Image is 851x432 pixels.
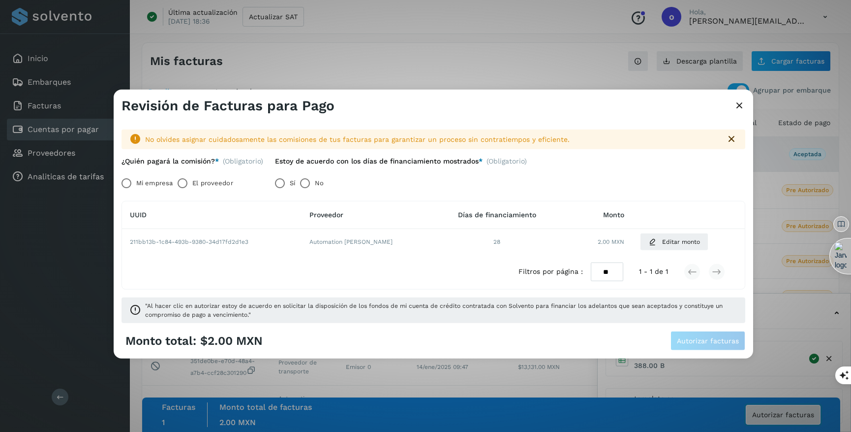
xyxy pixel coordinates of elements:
label: El proveedor [192,173,233,193]
span: 2.00 MXN [598,237,624,246]
span: Filtros por página : [518,266,583,277]
label: Mi empresa [136,173,173,193]
span: Monto total: [125,333,196,348]
button: Autorizar facturas [670,331,745,351]
span: 1 - 1 de 1 [639,266,668,277]
div: No olvides asignar cuidadosamente las comisiones de tus facturas para garantizar un proceso sin c... [145,134,718,144]
td: 211bb13b-1c84-493b-9380-34d17fd2d1e3 [122,229,302,255]
td: Automation [PERSON_NAME] [302,229,434,255]
span: Días de financiamiento [458,211,536,219]
span: (Obligatorio) [223,157,263,166]
label: ¿Quién pagará la comisión? [122,157,219,166]
span: Editar monto [662,237,700,246]
span: (Obligatorio) [486,157,527,169]
td: 28 [434,229,560,255]
label: Estoy de acuerdo con los días de financiamiento mostrados [275,157,483,166]
label: Sí [290,173,295,193]
button: Editar monto [640,233,708,251]
span: Autorizar facturas [677,337,739,344]
span: $2.00 MXN [200,333,263,348]
h3: Revisión de Facturas para Pago [122,97,334,114]
label: No [315,173,324,193]
span: Monto [603,211,624,219]
span: UUID [130,211,147,219]
span: "Al hacer clic en autorizar estoy de acuerdo en solicitar la disposición de los fondos de mi cuen... [145,301,737,319]
span: Proveedor [309,211,343,219]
